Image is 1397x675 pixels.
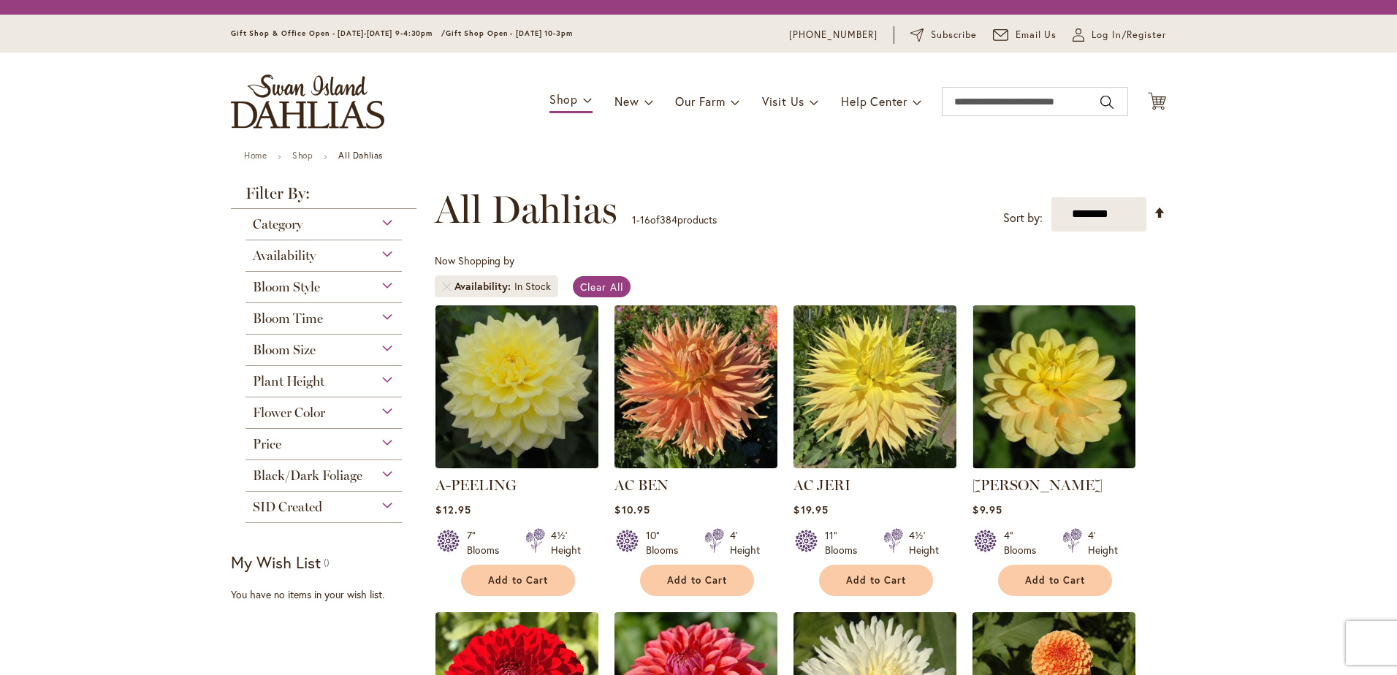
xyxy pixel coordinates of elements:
[454,279,514,294] span: Availability
[338,150,383,161] strong: All Dahlias
[435,188,617,232] span: All Dahlias
[614,94,639,109] span: New
[660,213,677,226] span: 384
[640,565,754,596] button: Add to Cart
[435,503,471,516] span: $12.95
[442,282,451,291] a: Remove Availability In Stock
[614,503,650,516] span: $10.95
[253,342,316,358] span: Bloom Size
[841,94,907,109] span: Help Center
[446,28,573,38] span: Gift Shop Open - [DATE] 10-3pm
[253,216,302,232] span: Category
[253,499,322,515] span: SID Created
[461,565,575,596] button: Add to Cart
[467,528,508,557] div: 7" Blooms
[793,305,956,468] img: AC Jeri
[1092,28,1166,42] span: Log In/Register
[253,468,362,484] span: Black/Dark Foliage
[993,28,1057,42] a: Email Us
[825,528,866,557] div: 11" Blooms
[253,248,316,264] span: Availability
[632,213,636,226] span: 1
[244,150,267,161] a: Home
[435,476,517,494] a: A-PEELING
[998,565,1112,596] button: Add to Cart
[253,279,320,295] span: Bloom Style
[614,476,669,494] a: AC BEN
[910,28,977,42] a: Subscribe
[789,28,878,42] a: [PHONE_NUMBER]
[514,279,551,294] div: In Stock
[819,565,933,596] button: Add to Cart
[231,587,426,602] div: You have no items in your wish list.
[931,28,977,42] span: Subscribe
[292,150,313,161] a: Shop
[972,503,1002,516] span: $9.95
[632,208,717,232] p: - of products
[435,253,514,267] span: Now Shopping by
[231,75,384,129] a: store logo
[231,186,416,209] strong: Filter By:
[1100,91,1114,114] button: Search
[1073,28,1166,42] a: Log In/Register
[1003,205,1043,232] label: Sort by:
[1088,528,1118,557] div: 4' Height
[253,373,324,389] span: Plant Height
[1004,528,1045,557] div: 4" Blooms
[762,94,804,109] span: Visit Us
[614,305,777,468] img: AC BEN
[909,528,939,557] div: 4½' Height
[549,91,578,107] span: Shop
[972,305,1135,468] img: AHOY MATEY
[1025,574,1085,587] span: Add to Cart
[846,574,906,587] span: Add to Cart
[675,94,725,109] span: Our Farm
[730,528,760,557] div: 4' Height
[972,476,1103,494] a: [PERSON_NAME]
[580,280,623,294] span: Clear All
[793,457,956,471] a: AC Jeri
[253,436,281,452] span: Price
[614,457,777,471] a: AC BEN
[253,310,323,327] span: Bloom Time
[253,405,325,421] span: Flower Color
[435,305,598,468] img: A-Peeling
[231,28,446,38] span: Gift Shop & Office Open - [DATE]-[DATE] 9-4:30pm /
[646,528,687,557] div: 10" Blooms
[573,276,631,297] a: Clear All
[667,574,727,587] span: Add to Cart
[972,457,1135,471] a: AHOY MATEY
[793,476,850,494] a: AC JERI
[551,528,581,557] div: 4½' Height
[435,457,598,471] a: A-Peeling
[231,552,321,573] strong: My Wish List
[1016,28,1057,42] span: Email Us
[640,213,650,226] span: 16
[793,503,828,516] span: $19.95
[488,574,548,587] span: Add to Cart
